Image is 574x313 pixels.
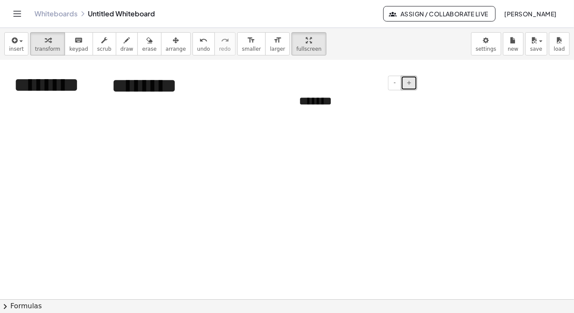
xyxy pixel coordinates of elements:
[525,32,547,55] button: save
[214,32,236,55] button: redoredo
[549,32,570,55] button: load
[265,32,290,55] button: format_sizelarger
[93,32,116,55] button: scrub
[471,32,501,55] button: settings
[10,7,24,21] button: Toggle navigation
[221,35,229,46] i: redo
[197,46,210,52] span: undo
[394,79,396,86] span: -
[497,6,564,21] button: [PERSON_NAME]
[142,46,156,52] span: erase
[391,10,488,18] span: Assign / Collaborate Live
[74,35,83,46] i: keyboard
[383,6,496,21] button: Assign / Collaborate Live
[242,46,261,52] span: smaller
[4,32,28,55] button: insert
[388,76,401,90] button: -
[476,46,496,52] span: settings
[137,32,161,55] button: erase
[508,46,518,52] span: new
[121,46,133,52] span: draw
[35,46,60,52] span: transform
[97,46,112,52] span: scrub
[192,32,215,55] button: undoundo
[406,79,412,86] span: +
[296,46,321,52] span: fullscreen
[273,35,282,46] i: format_size
[219,46,231,52] span: redo
[161,32,191,55] button: arrange
[166,46,186,52] span: arrange
[401,76,417,90] button: +
[116,32,138,55] button: draw
[530,46,542,52] span: save
[9,46,24,52] span: insert
[292,32,326,55] button: fullscreen
[503,32,524,55] button: new
[247,35,255,46] i: format_size
[69,46,88,52] span: keypad
[504,10,557,18] span: [PERSON_NAME]
[65,32,93,55] button: keyboardkeypad
[554,46,565,52] span: load
[270,46,285,52] span: larger
[30,32,65,55] button: transform
[237,32,266,55] button: format_sizesmaller
[199,35,208,46] i: undo
[34,9,78,18] a: Whiteboards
